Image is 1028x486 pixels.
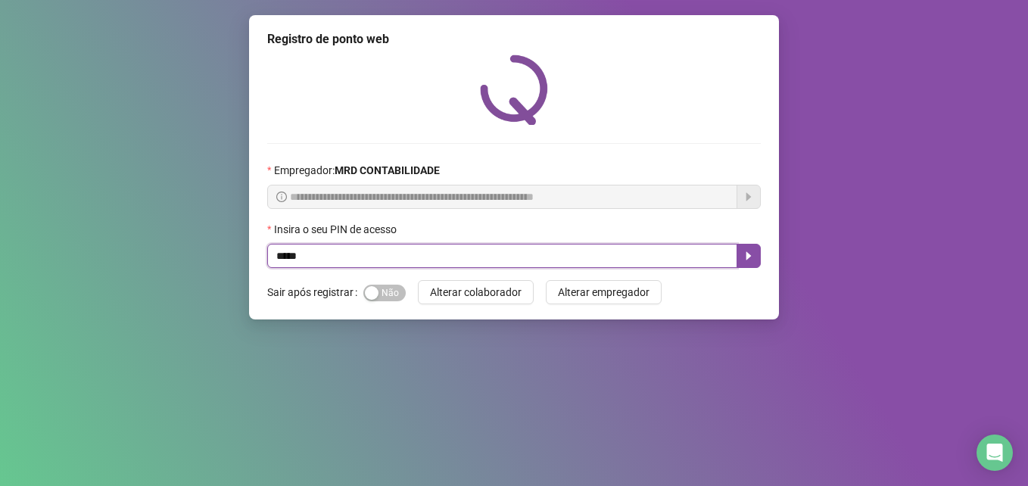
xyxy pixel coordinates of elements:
[276,192,287,202] span: info-circle
[267,221,407,238] label: Insira o seu PIN de acesso
[480,55,548,125] img: QRPoint
[267,280,363,304] label: Sair após registrar
[743,250,755,262] span: caret-right
[546,280,662,304] button: Alterar empregador
[418,280,534,304] button: Alterar colaborador
[274,162,440,179] span: Empregador :
[267,30,761,48] div: Registro de ponto web
[977,435,1013,471] div: Open Intercom Messenger
[558,284,650,301] span: Alterar empregador
[335,164,440,176] strong: MRD CONTABILIDADE
[430,284,522,301] span: Alterar colaborador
